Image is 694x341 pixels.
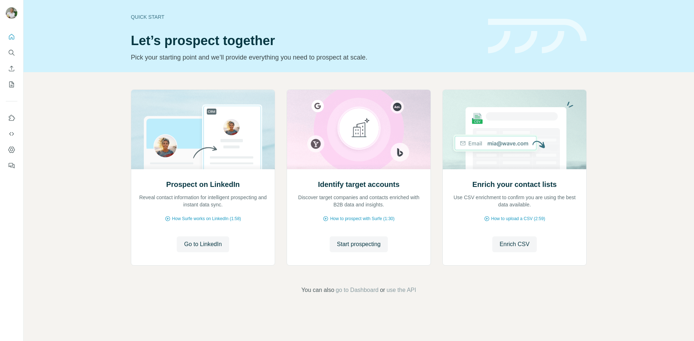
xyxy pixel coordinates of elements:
button: Quick start [6,30,17,43]
button: Start prospecting [330,236,388,252]
p: Reveal contact information for intelligent prospecting and instant data sync. [138,194,267,208]
h2: Enrich your contact lists [472,179,557,189]
button: My lists [6,78,17,91]
button: Search [6,46,17,59]
img: banner [488,19,587,54]
h2: Prospect on LinkedIn [166,179,240,189]
span: How to upload a CSV (2:59) [491,215,545,222]
button: Feedback [6,159,17,172]
img: Identify target accounts [287,90,431,169]
img: Prospect on LinkedIn [131,90,275,169]
span: You can also [301,286,334,294]
span: or [380,286,385,294]
button: Dashboard [6,143,17,156]
button: Use Surfe on LinkedIn [6,112,17,124]
span: Enrich CSV [500,240,530,249]
h1: Let’s prospect together [131,34,479,48]
span: How to prospect with Surfe (1:30) [330,215,394,222]
div: Quick start [131,13,479,21]
p: Discover target companies and contacts enriched with B2B data and insights. [294,194,423,208]
span: Go to LinkedIn [184,240,222,249]
img: Enrich your contact lists [442,90,587,169]
button: use the API [386,286,416,294]
button: Enrich CSV [6,62,17,75]
p: Use CSV enrichment to confirm you are using the best data available. [450,194,579,208]
h2: Identify target accounts [318,179,400,189]
button: Use Surfe API [6,127,17,140]
img: Avatar [6,7,17,19]
span: Start prospecting [337,240,381,249]
p: Pick your starting point and we’ll provide everything you need to prospect at scale. [131,52,479,62]
span: How Surfe works on LinkedIn (1:58) [172,215,241,222]
button: go to Dashboard [336,286,378,294]
button: Enrich CSV [492,236,537,252]
button: Go to LinkedIn [177,236,229,252]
